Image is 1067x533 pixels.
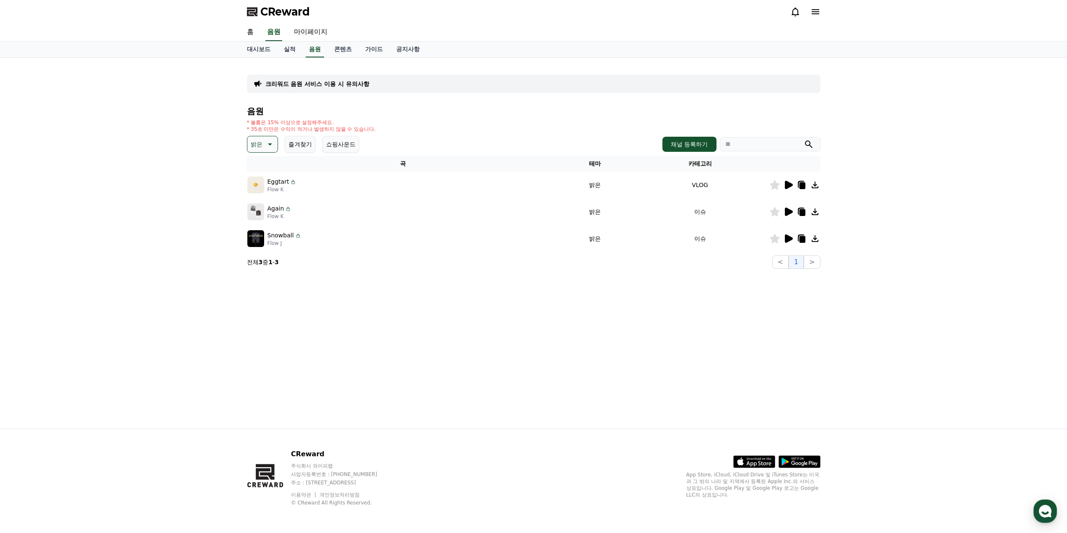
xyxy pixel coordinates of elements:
[291,471,393,478] p: 사업자등록번호 : [PHONE_NUMBER]
[247,107,820,116] h4: 음원
[108,266,161,287] a: 설정
[247,126,376,133] p: * 35초 미만은 수익이 적거나 발생하지 않을 수 있습니다.
[130,278,140,285] span: 설정
[268,259,273,265] strong: 1
[291,499,393,506] p: © CReward All Rights Reserved.
[389,42,426,57] a: 공지사항
[267,204,284,213] p: Again
[275,259,279,265] strong: 3
[291,492,317,498] a: 이용약관
[267,231,294,240] p: Snowball
[559,225,631,252] td: 밝은
[247,119,376,126] p: * 볼륨은 15% 이상으로 설정해주세요.
[3,266,55,287] a: 홈
[265,80,369,88] a: 크리워드 음원 서비스 이용 시 유의사항
[559,156,631,172] th: 테마
[772,255,789,269] button: <
[358,42,389,57] a: 가이드
[287,23,334,41] a: 마이페이지
[631,198,769,225] td: 이슈
[247,230,264,247] img: music
[662,137,716,152] button: 채널 등록하기
[631,172,769,198] td: VLOG
[251,138,262,150] p: 밝은
[259,259,263,265] strong: 3
[267,213,292,220] p: Flow K
[247,258,279,266] p: 전체 중 -
[631,225,769,252] td: 이슈
[247,203,264,220] img: music
[804,255,820,269] button: >
[631,156,769,172] th: 카테고리
[285,136,316,153] button: 즐겨찾기
[77,279,87,286] span: 대화
[247,136,278,153] button: 밝은
[247,156,559,172] th: 곡
[291,463,393,469] p: 주식회사 와이피랩
[319,492,360,498] a: 개인정보처리방침
[240,23,260,41] a: 홈
[291,479,393,486] p: 주소 : [STREET_ADDRESS]
[260,5,310,18] span: CReward
[26,278,31,285] span: 홈
[267,186,297,193] p: Flow K
[267,177,289,186] p: Eggtart
[322,136,359,153] button: 쇼핑사운드
[247,177,264,193] img: music
[240,42,277,57] a: 대시보드
[686,471,820,498] p: App Store, iCloud, iCloud Drive 및 iTunes Store는 미국과 그 밖의 나라 및 지역에서 등록된 Apple Inc.의 서비스 상표입니다. Goo...
[267,240,301,247] p: Flow J
[306,42,324,57] a: 음원
[247,5,310,18] a: CReward
[265,23,282,41] a: 음원
[789,255,804,269] button: 1
[559,198,631,225] td: 밝은
[55,266,108,287] a: 대화
[277,42,302,57] a: 실적
[559,172,631,198] td: 밝은
[327,42,358,57] a: 콘텐츠
[291,449,393,459] p: CReward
